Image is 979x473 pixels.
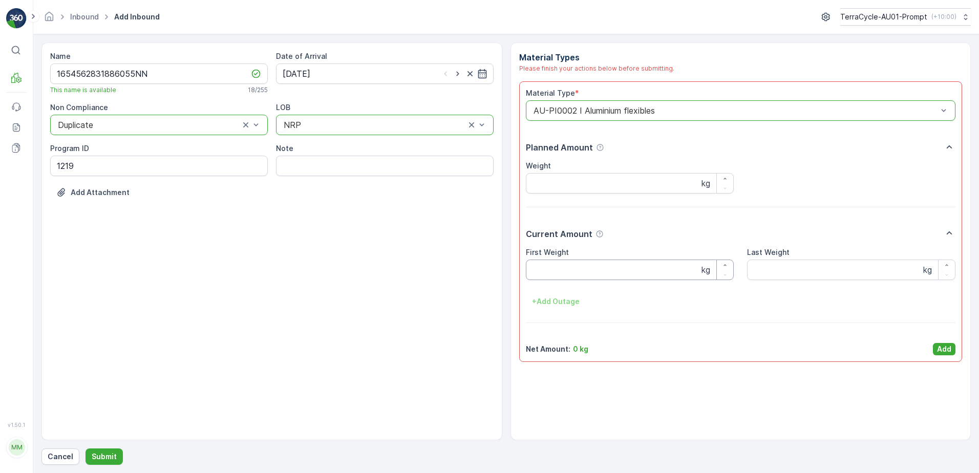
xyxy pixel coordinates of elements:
[595,230,604,238] div: Help Tooltip Icon
[248,86,268,94] p: 18 / 255
[50,144,89,153] label: Program ID
[276,144,293,153] label: Note
[276,52,327,60] label: Date of Arrival
[6,430,27,465] button: MM
[519,63,963,73] div: Please finish your actions below before submitting.
[532,296,580,307] p: + Add Outage
[50,86,116,94] span: This name is available
[526,141,593,154] p: Planned Amount
[526,228,592,240] p: Current Amount
[41,448,79,465] button: Cancel
[6,8,27,29] img: logo
[701,177,710,189] p: kg
[112,12,162,22] span: Add Inbound
[840,12,927,22] p: TerraCycle-AU01-Prompt
[71,187,130,198] p: Add Attachment
[931,13,956,21] p: ( +10:00 )
[526,89,575,97] label: Material Type
[596,143,604,152] div: Help Tooltip Icon
[937,344,951,354] p: Add
[50,103,108,112] label: Non Compliance
[9,439,25,456] div: MM
[526,293,586,310] button: +Add Outage
[933,343,955,355] button: Add
[276,63,494,84] input: dd/mm/yyyy
[92,451,117,462] p: Submit
[573,344,588,354] p: 0 kg
[526,248,569,256] label: First Weight
[50,184,136,201] button: Upload File
[276,103,290,112] label: LOB
[701,264,710,276] p: kg
[526,344,570,354] p: Net Amount :
[526,161,551,170] label: Weight
[519,51,963,63] p: Material Types
[747,248,790,256] label: Last Weight
[840,8,971,26] button: TerraCycle-AU01-Prompt(+10:00)
[923,264,932,276] p: kg
[48,451,73,462] p: Cancel
[70,12,99,21] a: Inbound
[44,15,55,24] a: Homepage
[6,422,27,428] span: v 1.50.1
[86,448,123,465] button: Submit
[50,52,71,60] label: Name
